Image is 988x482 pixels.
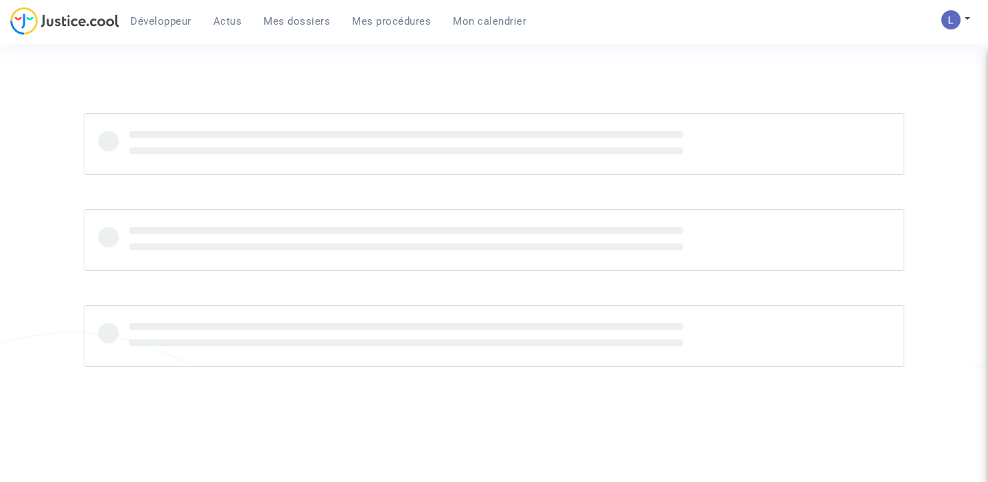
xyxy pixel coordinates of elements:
[202,11,253,32] a: Actus
[252,11,341,32] a: Mes dossiers
[442,11,537,32] a: Mon calendrier
[941,10,961,29] img: AATXAJzI13CaqkJmx-MOQUbNyDE09GJ9dorwRvFSQZdH=s96-c
[263,15,330,27] span: Mes dossiers
[130,15,191,27] span: Développeur
[453,15,526,27] span: Mon calendrier
[213,15,242,27] span: Actus
[10,7,119,35] img: jc-logo.svg
[119,11,202,32] a: Développeur
[352,15,431,27] span: Mes procédures
[341,11,442,32] a: Mes procédures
